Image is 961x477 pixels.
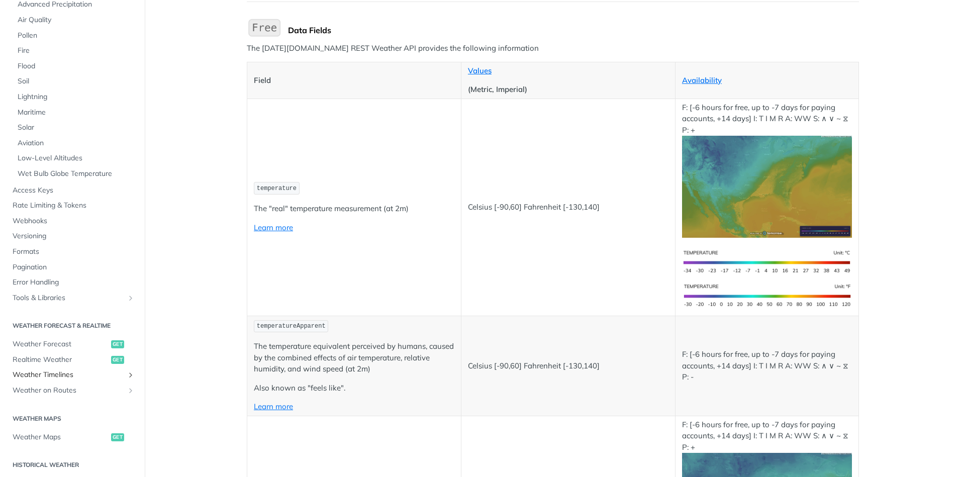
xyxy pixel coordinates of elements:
[18,92,135,102] span: Lightning
[468,66,492,75] a: Values
[111,340,124,348] span: get
[13,432,109,442] span: Weather Maps
[13,136,137,151] a: Aviation
[682,75,722,85] a: Availability
[682,349,852,383] p: F: [-6 hours for free, up to -7 days for paying accounts, +14 days] I: T I M R A: WW S: ∧ ∨ ~ ⧖ P: -
[257,323,326,330] span: temperatureApparent
[18,76,135,86] span: Soil
[13,355,109,365] span: Realtime Weather
[127,371,135,379] button: Show subpages for Weather Timelines
[18,46,135,56] span: Fire
[8,198,137,213] a: Rate Limiting & Tokens
[18,31,135,41] span: Pollen
[254,203,454,215] p: The "real" temperature measurement (at 2m)
[247,43,859,54] p: The [DATE][DOMAIN_NAME] REST Weather API provides the following information
[257,185,297,192] span: temperature
[682,256,852,266] span: Expand image
[13,262,135,272] span: Pagination
[13,89,137,105] a: Lightning
[111,356,124,364] span: get
[8,460,137,469] h2: Historical Weather
[13,247,135,257] span: Formats
[13,166,137,181] a: Wet Bulb Globe Temperature
[18,108,135,118] span: Maritime
[8,229,137,244] a: Versioning
[13,120,137,135] a: Solar
[468,360,668,372] p: Celsius [-90,60] Fahrenheit [-130,140]
[127,387,135,395] button: Show subpages for Weather on Routes
[8,321,137,330] h2: Weather Forecast & realtime
[8,260,137,275] a: Pagination
[8,337,137,352] a: Weather Forecastget
[8,291,137,306] a: Tools & LibrariesShow subpages for Tools & Libraries
[288,25,859,35] div: Data Fields
[8,414,137,423] h2: Weather Maps
[682,290,852,300] span: Expand image
[13,370,124,380] span: Weather Timelines
[18,138,135,148] span: Aviation
[13,59,137,74] a: Flood
[18,123,135,133] span: Solar
[8,352,137,367] a: Realtime Weatherget
[18,61,135,71] span: Flood
[13,13,137,28] a: Air Quality
[8,367,137,383] a: Weather TimelinesShow subpages for Weather Timelines
[254,383,454,394] p: Also known as "feels like".
[13,43,137,58] a: Fire
[13,339,109,349] span: Weather Forecast
[8,214,137,229] a: Webhooks
[254,402,293,411] a: Learn more
[13,277,135,288] span: Error Handling
[13,105,137,120] a: Maritime
[682,102,852,238] p: F: [-6 hours for free, up to -7 days for paying accounts, +14 days] I: T I M R A: WW S: ∧ ∨ ~ ⧖ P: +
[18,15,135,25] span: Air Quality
[254,223,293,232] a: Learn more
[13,28,137,43] a: Pollen
[8,183,137,198] a: Access Keys
[468,202,668,213] p: Celsius [-90,60] Fahrenheit [-130,140]
[13,231,135,241] span: Versioning
[468,84,668,96] p: (Metric, Imperial)
[18,169,135,179] span: Wet Bulb Globe Temperature
[13,216,135,226] span: Webhooks
[13,185,135,196] span: Access Keys
[8,383,137,398] a: Weather on RoutesShow subpages for Weather on Routes
[254,341,454,375] p: The temperature equivalent perceived by humans, caused by the combined effects of air temperature...
[18,153,135,163] span: Low-Level Altitudes
[8,430,137,445] a: Weather Mapsget
[111,433,124,441] span: get
[13,151,137,166] a: Low-Level Altitudes
[13,293,124,303] span: Tools & Libraries
[254,75,454,86] p: Field
[127,294,135,302] button: Show subpages for Tools & Libraries
[8,275,137,290] a: Error Handling
[13,201,135,211] span: Rate Limiting & Tokens
[8,244,137,259] a: Formats
[13,74,137,89] a: Soil
[682,181,852,191] span: Expand image
[13,386,124,396] span: Weather on Routes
